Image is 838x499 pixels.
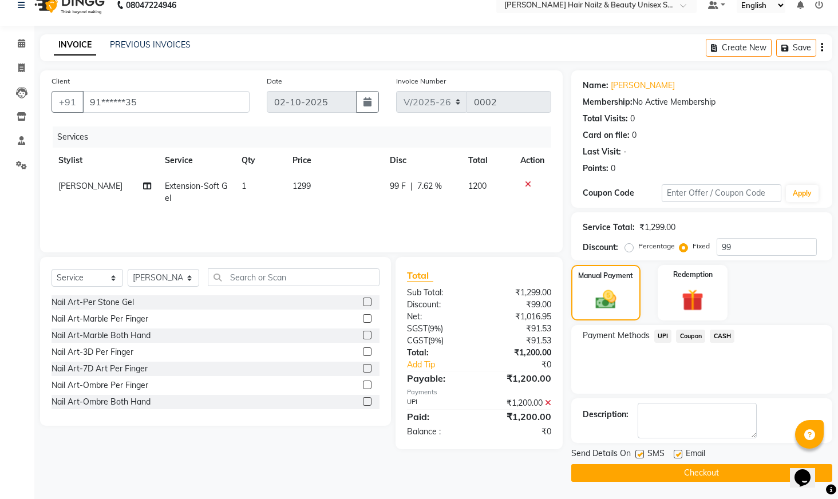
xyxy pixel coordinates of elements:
[398,397,479,409] div: UPI
[398,311,479,323] div: Net:
[52,379,148,391] div: Nail Art-Ombre Per Finger
[82,91,250,113] input: Search by Name/Mobile/Email/Code
[589,288,622,311] img: _cash.svg
[242,181,246,191] span: 1
[52,313,148,325] div: Nail Art-Marble Per Finger
[639,221,675,233] div: ₹1,299.00
[461,148,513,173] th: Total
[583,163,608,175] div: Points:
[654,330,672,343] span: UPI
[578,271,633,281] label: Manual Payment
[52,330,151,342] div: Nail Art-Marble Both Hand
[583,129,630,141] div: Card on file:
[710,330,734,343] span: CASH
[479,311,560,323] div: ₹1,016.95
[52,346,133,358] div: Nail Art-3D Per Finger
[398,335,479,347] div: ( )
[208,268,380,286] input: Search or Scan
[267,76,282,86] label: Date
[790,453,827,488] iframe: chat widget
[52,76,70,86] label: Client
[165,181,227,203] span: Extension-Soft Gel
[479,335,560,347] div: ₹91.53
[479,410,560,423] div: ₹1,200.00
[398,359,492,371] a: Add Tip
[583,113,628,125] div: Total Visits:
[479,323,560,335] div: ₹91.53
[407,270,433,282] span: Total
[479,426,560,438] div: ₹0
[786,185,819,202] button: Apply
[53,126,560,148] div: Services
[398,299,479,311] div: Discount:
[292,181,311,191] span: 1299
[571,447,631,462] span: Send Details On
[398,287,479,299] div: Sub Total:
[583,187,662,199] div: Coupon Code
[286,148,383,173] th: Price
[706,39,772,57] button: Create New
[390,180,406,192] span: 99 F
[583,96,821,108] div: No Active Membership
[611,163,615,175] div: 0
[686,447,705,462] span: Email
[398,347,479,359] div: Total:
[52,296,134,308] div: Nail Art-Per Stone Gel
[673,270,713,280] label: Redemption
[675,287,710,314] img: _gift.svg
[693,241,710,251] label: Fixed
[571,464,832,482] button: Checkout
[583,96,633,108] div: Membership:
[479,371,560,385] div: ₹1,200.00
[623,146,627,158] div: -
[479,347,560,359] div: ₹1,200.00
[638,241,675,251] label: Percentage
[407,323,428,334] span: SGST
[676,330,705,343] span: Coupon
[398,371,479,385] div: Payable:
[583,80,608,92] div: Name:
[513,148,551,173] th: Action
[407,335,428,346] span: CGST
[583,409,628,421] div: Description:
[398,410,479,423] div: Paid:
[479,397,560,409] div: ₹1,200.00
[583,146,621,158] div: Last Visit:
[52,91,84,113] button: +91
[430,324,441,333] span: 9%
[383,148,461,173] th: Disc
[110,39,191,50] a: PREVIOUS INVOICES
[52,148,158,173] th: Stylist
[398,426,479,438] div: Balance :
[407,387,551,397] div: Payments
[776,39,816,57] button: Save
[52,396,151,408] div: Nail Art-Ombre Both Hand
[398,323,479,335] div: ( )
[611,80,675,92] a: [PERSON_NAME]
[492,359,559,371] div: ₹0
[52,363,148,375] div: Nail Art-7D Art Per Finger
[479,287,560,299] div: ₹1,299.00
[410,180,413,192] span: |
[630,113,635,125] div: 0
[54,35,96,56] a: INVOICE
[647,447,665,462] span: SMS
[662,184,781,202] input: Enter Offer / Coupon Code
[235,148,286,173] th: Qty
[583,221,635,233] div: Service Total:
[583,330,650,342] span: Payment Methods
[632,129,637,141] div: 0
[158,148,235,173] th: Service
[58,181,122,191] span: [PERSON_NAME]
[417,180,442,192] span: 7.62 %
[479,299,560,311] div: ₹99.00
[430,336,441,345] span: 9%
[468,181,487,191] span: 1200
[396,76,446,86] label: Invoice Number
[583,241,618,254] div: Discount:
